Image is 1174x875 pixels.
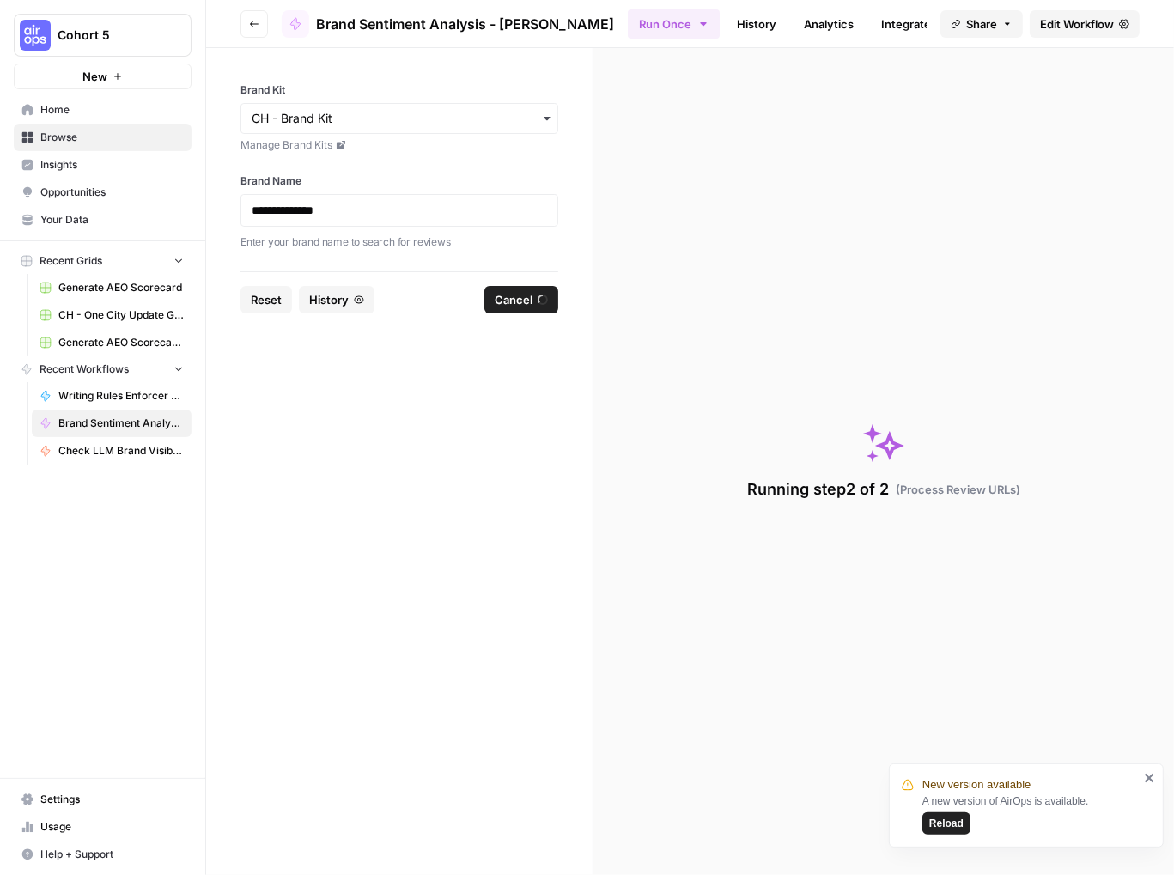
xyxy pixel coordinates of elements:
[40,212,184,228] span: Your Data
[299,286,374,313] button: History
[14,841,192,868] button: Help + Support
[58,307,184,323] span: CH - One City Update Grid
[14,64,192,89] button: New
[58,388,184,404] span: Writing Rules Enforcer 🔨 - Fork - CDJ
[40,157,184,173] span: Insights
[40,792,184,807] span: Settings
[794,10,864,38] a: Analytics
[32,382,192,410] a: Writing Rules Enforcer 🔨 - Fork - CDJ
[14,206,192,234] a: Your Data
[14,14,192,57] button: Workspace: Cohort 5
[32,329,192,356] a: Generate AEO Scorecard (CH)
[14,124,192,151] a: Browse
[32,410,192,437] a: Brand Sentiment Analysis - [PERSON_NAME]
[40,185,184,200] span: Opportunities
[14,356,192,382] button: Recent Workflows
[727,10,787,38] a: History
[240,286,292,313] button: Reset
[1040,15,1114,33] span: Edit Workflow
[922,793,1139,835] div: A new version of AirOps is available.
[58,27,161,44] span: Cohort 5
[240,82,558,98] label: Brand Kit
[32,301,192,329] a: CH - One City Update Grid
[40,130,184,145] span: Browse
[40,819,184,835] span: Usage
[747,477,1020,501] div: Running step 2 of 2
[316,14,614,34] span: Brand Sentiment Analysis - [PERSON_NAME]
[240,234,558,251] p: Enter your brand name to search for reviews
[58,443,184,459] span: Check LLM Brand Visibility for PAA Questions
[282,10,614,38] a: Brand Sentiment Analysis - [PERSON_NAME]
[14,786,192,813] a: Settings
[40,362,129,377] span: Recent Workflows
[484,286,558,313] button: Cancel
[58,335,184,350] span: Generate AEO Scorecard (CH)
[14,151,192,179] a: Insights
[966,15,997,33] span: Share
[309,291,349,308] span: History
[871,10,941,38] a: Integrate
[14,813,192,841] a: Usage
[40,847,184,862] span: Help + Support
[929,816,964,831] span: Reload
[14,248,192,274] button: Recent Grids
[252,110,547,127] input: CH - Brand Kit
[922,812,970,835] button: Reload
[240,173,558,189] label: Brand Name
[1144,771,1156,785] button: close
[240,137,558,153] a: Manage Brand Kits
[251,291,282,308] span: Reset
[82,68,107,85] span: New
[40,253,102,269] span: Recent Grids
[896,481,1020,498] span: ( Process Review URLs )
[940,10,1023,38] button: Share
[922,776,1031,793] span: New version available
[495,291,532,308] span: Cancel
[58,416,184,431] span: Brand Sentiment Analysis - [PERSON_NAME]
[32,437,192,465] a: Check LLM Brand Visibility for PAA Questions
[32,274,192,301] a: Generate AEO Scorecard
[20,20,51,51] img: Cohort 5 Logo
[14,96,192,124] a: Home
[40,102,184,118] span: Home
[14,179,192,206] a: Opportunities
[628,9,720,39] button: Run Once
[58,280,184,295] span: Generate AEO Scorecard
[1030,10,1140,38] a: Edit Workflow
